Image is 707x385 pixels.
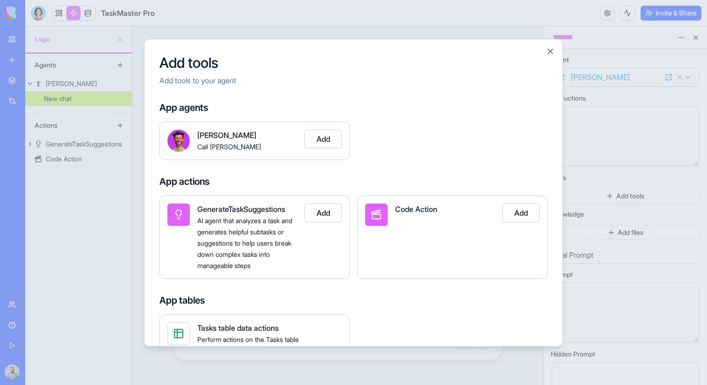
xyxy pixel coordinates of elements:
[304,129,342,148] button: Add
[197,335,299,343] span: Perform actions on the Tasks table
[159,174,548,188] h4: App actions
[159,74,548,86] p: Add tools to your agent
[197,216,292,269] span: AI agent that analyzes a task and generates helpful subtasks or suggestions to help users break d...
[197,204,285,213] span: GenerateTaskSuggestions
[395,204,437,213] span: Code Action
[502,203,540,222] button: Add
[304,203,342,222] button: Add
[197,142,261,150] span: Call [PERSON_NAME]
[159,101,548,114] h4: App agents
[197,130,256,139] span: [PERSON_NAME]
[197,323,279,332] span: Tasks table data actions
[159,54,548,71] h2: Add tools
[159,293,548,306] h4: App tables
